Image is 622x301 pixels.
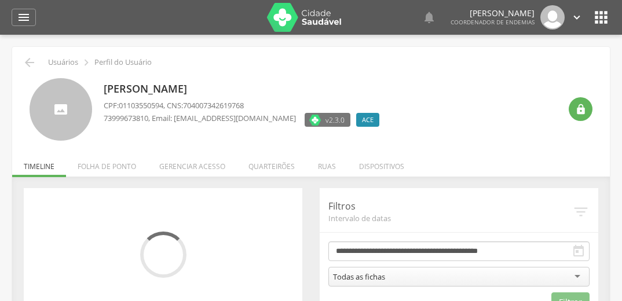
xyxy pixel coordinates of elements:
span: 704007342619768 [183,100,244,111]
span: 73999673810 [104,113,148,123]
div: Todas as fichas [333,271,385,282]
i:  [575,104,587,115]
i: Voltar [23,56,36,69]
i:  [592,8,610,27]
a:  [422,5,436,30]
p: Perfil do Usuário [94,58,152,67]
p: [PERSON_NAME] [451,9,535,17]
li: Folha de ponto [66,150,148,177]
div: Resetar senha [569,97,592,121]
span: 01103550594 [119,100,163,111]
p: CPF: , CNS: [104,100,385,111]
span: ACE [362,115,374,124]
li: Gerenciar acesso [148,150,237,177]
span: Intervalo de datas [328,213,572,223]
li: Quarteirões [237,150,306,177]
p: Usuários [48,58,78,67]
i:  [422,10,436,24]
span: v2.3.0 [325,114,345,126]
p: , Email: [EMAIL_ADDRESS][DOMAIN_NAME] [104,113,296,124]
li: Dispositivos [347,150,416,177]
i:  [570,11,583,24]
i:  [80,56,93,69]
a:  [12,9,36,26]
i:  [17,10,31,24]
i:  [572,203,590,221]
span: Coordenador de Endemias [451,18,535,26]
li: Ruas [306,150,347,177]
i:  [572,244,586,258]
p: Filtros [328,200,572,213]
a:  [570,5,583,30]
label: Versão do aplicativo [305,113,350,127]
p: [PERSON_NAME] [104,82,385,97]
